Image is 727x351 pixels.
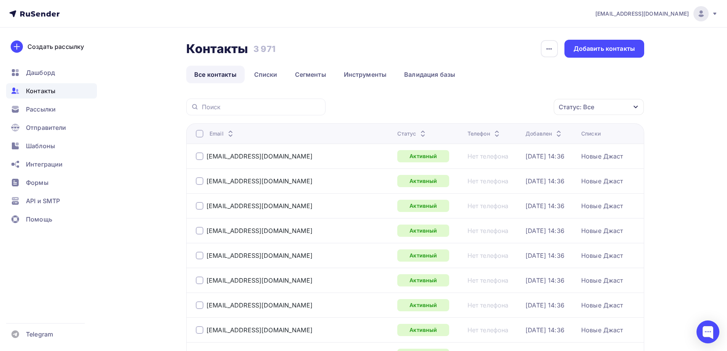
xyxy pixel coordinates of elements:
span: Формы [26,178,48,187]
button: Статус: Все [553,99,644,115]
div: Статус: Все [559,102,594,112]
div: Добавлен [526,130,563,137]
input: Поиск [202,103,321,111]
span: Дашборд [26,68,55,77]
h3: 3 971 [253,44,276,54]
a: Активный [397,299,449,311]
a: Нет телефона [467,252,509,259]
span: Рассылки [26,105,56,114]
a: Новые Джаст [581,301,623,309]
a: Шаблоны [6,138,97,154]
a: Новые Джаст [581,177,623,185]
div: Статус [397,130,427,137]
a: Рассылки [6,102,97,117]
a: [DATE] 14:36 [526,202,564,210]
a: Формы [6,175,97,190]
a: [DATE] 14:36 [526,227,564,235]
a: Активный [397,274,449,286]
a: Новые Джаст [581,277,623,284]
span: Интеграции [26,160,63,169]
div: Списки [581,130,601,137]
span: [EMAIL_ADDRESS][DOMAIN_NAME] [595,10,689,18]
a: Контакты [6,83,97,99]
a: [EMAIL_ADDRESS][DOMAIN_NAME] [206,227,313,235]
span: Помощь [26,215,52,224]
a: [DATE] 14:36 [526,277,564,284]
a: [EMAIL_ADDRESS][DOMAIN_NAME] [206,152,313,160]
a: Новые Джаст [581,252,623,259]
span: Telegram [26,330,53,339]
a: Новые Джаст [581,152,623,160]
a: [DATE] 14:36 [526,252,564,259]
a: Списки [246,66,285,83]
a: [DATE] 14:36 [526,301,564,309]
span: Шаблоны [26,141,55,150]
a: Нет телефона [467,301,509,309]
a: Нет телефона [467,326,509,334]
a: Инструменты [336,66,395,83]
a: Активный [397,200,449,212]
a: Все контакты [186,66,245,83]
div: Создать рассылку [27,42,84,51]
div: Активный [397,249,449,262]
h2: Контакты [186,41,248,57]
a: [EMAIL_ADDRESS][DOMAIN_NAME] [206,326,313,334]
div: Добавить контакты [574,44,635,53]
a: Активный [397,175,449,187]
div: [EMAIL_ADDRESS][DOMAIN_NAME] [206,277,313,284]
div: Телефон [467,130,501,137]
a: [EMAIL_ADDRESS][DOMAIN_NAME] [206,177,313,185]
a: Новые Джаст [581,227,623,235]
a: Валидация базы [396,66,463,83]
a: [EMAIL_ADDRESS][DOMAIN_NAME] [206,202,313,210]
a: Активный [397,225,449,237]
a: Нет телефона [467,177,509,185]
a: [DATE] 14:36 [526,177,564,185]
a: Новые Джаст [581,326,623,334]
a: [DATE] 14:36 [526,326,564,334]
a: Отправители [6,120,97,135]
div: [DATE] 14:36 [526,152,564,160]
a: Нет телефона [467,202,509,210]
a: Нет телефона [467,227,509,235]
div: Нет телефона [467,277,509,284]
a: Дашборд [6,65,97,80]
a: Активный [397,324,449,336]
span: Отправители [26,123,66,132]
a: Новые Джаст [581,202,623,210]
a: [EMAIL_ADDRESS][DOMAIN_NAME] [206,301,313,309]
a: [EMAIL_ADDRESS][DOMAIN_NAME] [206,252,313,259]
div: Email [210,130,235,137]
a: Нет телефона [467,152,509,160]
a: Активный [397,150,449,162]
